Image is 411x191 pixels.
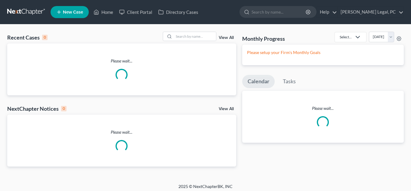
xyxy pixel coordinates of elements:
p: Please setup your Firm's Monthly Goals [247,49,399,56]
div: 0 [61,106,66,111]
div: Select... [340,34,352,40]
div: NextChapter Notices [7,105,66,112]
a: Home [91,7,116,18]
a: Help [317,7,337,18]
a: [PERSON_NAME] Legal, PC [338,7,403,18]
div: 0 [42,35,48,40]
a: Tasks [277,75,301,88]
p: Please wait... [7,58,236,64]
a: View All [219,107,234,111]
input: Search by name... [174,32,216,41]
p: Please wait... [7,129,236,135]
div: Recent Cases [7,34,48,41]
input: Search by name... [252,6,307,18]
a: Client Portal [116,7,155,18]
a: View All [219,36,234,40]
span: New Case [63,10,83,14]
a: Directory Cases [155,7,201,18]
p: Please wait... [242,105,404,111]
a: Calendar [242,75,275,88]
h3: Monthly Progress [242,35,285,42]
